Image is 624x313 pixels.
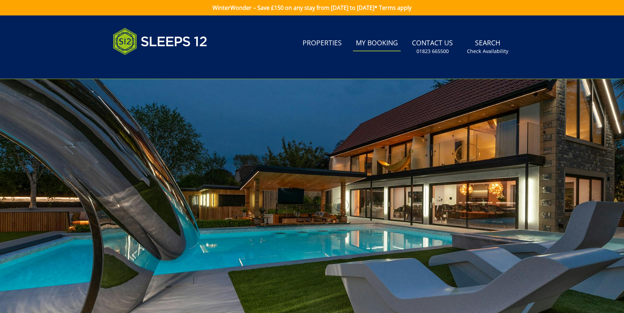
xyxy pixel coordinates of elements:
a: My Booking [353,35,401,51]
img: Sleeps 12 [113,24,208,59]
a: SearchCheck Availability [464,35,511,58]
small: Check Availability [467,48,508,55]
iframe: Customer reviews powered by Trustpilot [109,63,183,69]
a: Properties [300,35,345,51]
a: Contact Us01823 665500 [409,35,456,58]
small: 01823 665500 [416,48,449,55]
